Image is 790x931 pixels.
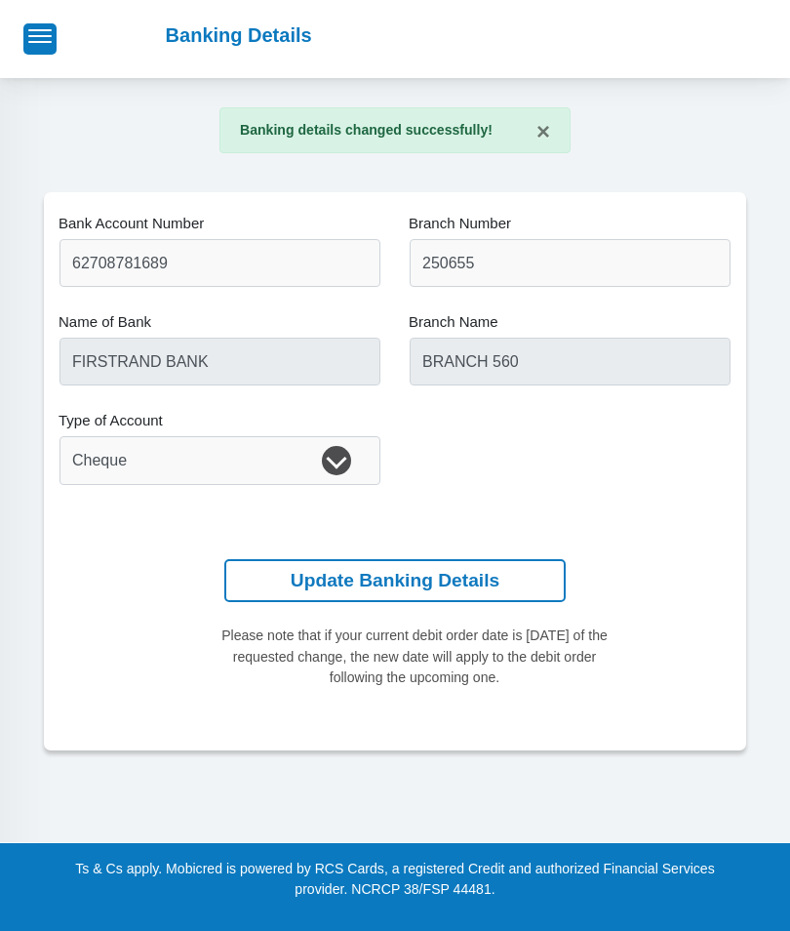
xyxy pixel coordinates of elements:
[240,122,493,138] strong: Banking details changed successfully!
[410,338,731,385] input: Branch Name
[224,559,566,603] button: Update Banking Details
[216,626,614,687] li: Please note that if your current debit order date is [DATE] of the requested change, the new date...
[166,23,312,47] h2: Banking Details
[59,859,731,900] p: Ts & Cs apply. Mobicred is powered by RCS Cards, a registered Credit and authorized Financial Ser...
[536,120,550,143] button: ×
